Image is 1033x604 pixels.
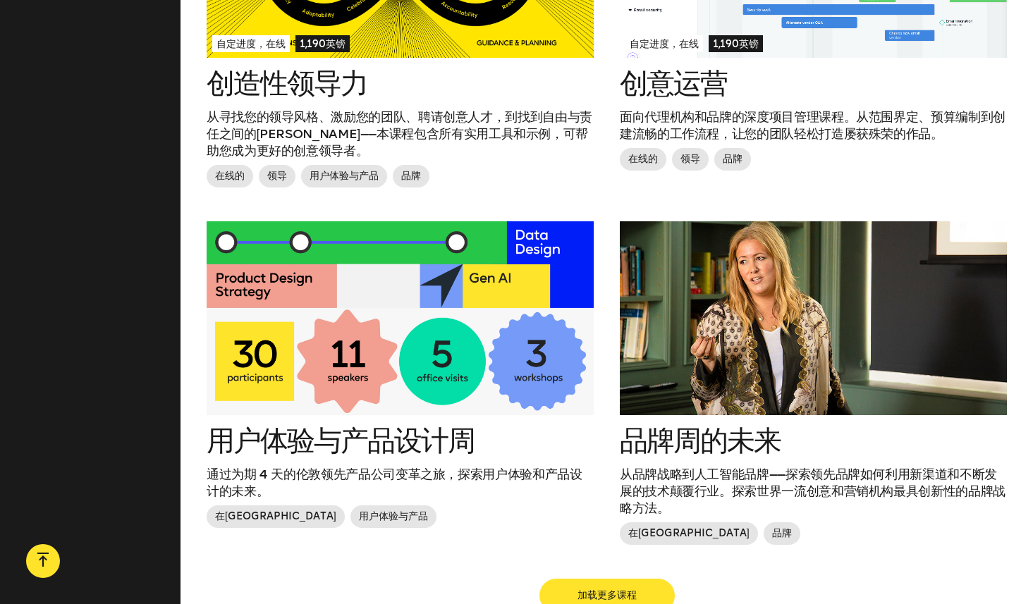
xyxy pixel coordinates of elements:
font: 用户体验与产品设计周 [207,424,475,457]
font: 用户体验与产品 [310,170,379,182]
font: 自定进度，在线 [216,38,286,50]
font: 领导 [680,153,700,165]
font: 从品牌战略到人工智能品牌——探索领先品牌如何利用新渠道和不断发展的技术颠覆行业。探索世界一流创意和营销机构最具创新性的品牌战略方法。 [620,467,1006,516]
font: 创造性领导力 [207,66,367,100]
font: 在线的 [628,153,658,165]
font: 面向代理机构和品牌的深度项目管理课程。从范围界定、预算编制到创建流畅的工作流程，让您的团队轻松打造屡获殊荣的作品。 [620,109,1006,142]
font: 在[GEOGRAPHIC_DATA] [215,510,336,522]
font: 加载更多课程 [577,589,637,601]
font: 通过为期 4 天的伦敦领先产品公司变革之旅，探索用户体验和产品设计的未来。 [207,467,582,499]
font: 在线的 [215,170,245,182]
font: 1,190英镑 [713,38,759,50]
font: 品牌 [772,527,792,539]
font: 品牌 [723,153,742,165]
font: 自定进度，在线 [630,38,699,50]
a: 品牌周的未来从品牌战略到人工智能品牌——探索领先品牌如何利用新渠道和不断发展的技术颠覆行业。探索世界一流创意和营销机构最具创新性的品牌战略方法。在[GEOGRAPHIC_DATA]品牌 [620,221,1007,550]
font: 创意运营 [620,66,727,100]
a: 用户体验与产品设计周通过为期 4 天的伦敦领先产品公司变革之旅，探索用户体验和产品设计的未来。在[GEOGRAPHIC_DATA]用户体验与产品 [207,221,594,534]
font: 品牌 [401,170,421,182]
font: 从寻找您的领导风格、激励您的团队、聘请创意人才，到找到自由与责任之间的[PERSON_NAME]——本课程包含所有实用工具和示例，可帮助您成为更好的创意领导者。 [207,109,592,159]
font: 领导 [267,170,287,182]
font: 用户体验与产品 [359,510,428,522]
font: 在[GEOGRAPHIC_DATA] [628,527,750,539]
font: 1,190英镑 [300,38,346,50]
font: 品牌周的未来 [620,424,781,457]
